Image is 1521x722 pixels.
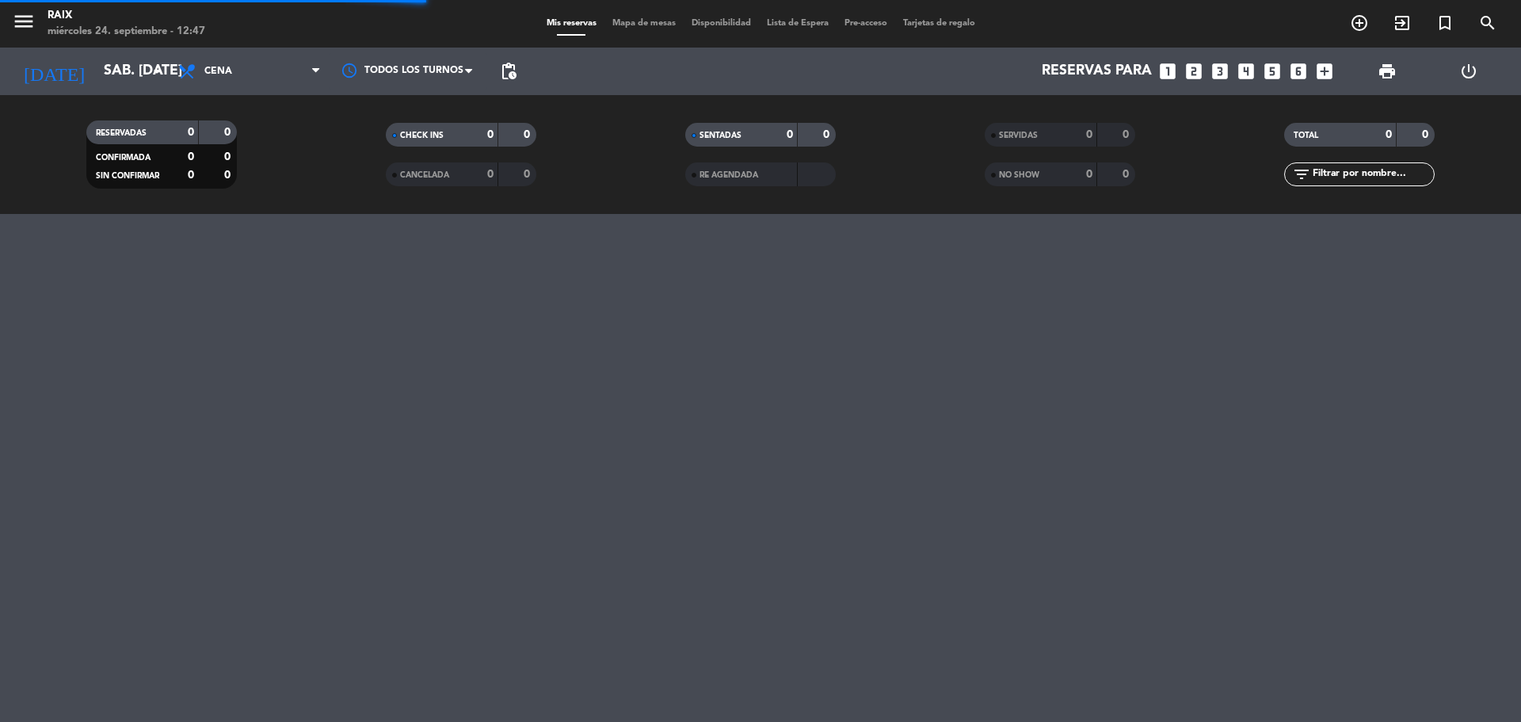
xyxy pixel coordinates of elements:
span: Mis reservas [539,19,604,28]
span: Lista de Espera [759,19,837,28]
strong: 0 [1086,169,1092,180]
i: looks_6 [1288,61,1309,82]
input: Filtrar por nombre... [1311,166,1434,183]
strong: 0 [524,129,533,140]
span: Disponibilidad [684,19,759,28]
strong: 0 [524,169,533,180]
span: Cena [204,66,232,77]
span: CANCELADA [400,171,449,179]
strong: 0 [188,151,194,162]
div: miércoles 24. septiembre - 12:47 [48,24,205,40]
span: SIN CONFIRMAR [96,172,159,180]
i: turned_in_not [1435,13,1454,32]
span: print [1378,62,1397,81]
span: Tarjetas de regalo [895,19,983,28]
span: CHECK INS [400,132,444,139]
i: looks_3 [1210,61,1230,82]
span: Pre-acceso [837,19,895,28]
div: LOG OUT [1428,48,1509,95]
i: looks_one [1157,61,1178,82]
strong: 0 [823,129,833,140]
strong: 0 [224,170,234,181]
strong: 0 [1123,129,1132,140]
i: looks_5 [1262,61,1283,82]
span: Reservas para [1042,63,1152,79]
i: looks_4 [1236,61,1256,82]
i: menu [12,10,36,33]
strong: 0 [188,170,194,181]
span: RE AGENDADA [700,171,758,179]
button: menu [12,10,36,39]
span: Mapa de mesas [604,19,684,28]
strong: 0 [188,127,194,138]
span: SENTADAS [700,132,741,139]
div: RAIX [48,8,205,24]
strong: 0 [224,127,234,138]
span: pending_actions [499,62,518,81]
i: add_box [1314,61,1335,82]
strong: 0 [1123,169,1132,180]
strong: 0 [1086,129,1092,140]
strong: 0 [1422,129,1431,140]
i: arrow_drop_down [147,62,166,81]
i: power_settings_new [1459,62,1478,81]
i: [DATE] [12,54,96,89]
span: CONFIRMADA [96,154,151,162]
i: add_circle_outline [1350,13,1369,32]
i: exit_to_app [1393,13,1412,32]
i: search [1478,13,1497,32]
strong: 0 [487,169,494,180]
span: NO SHOW [999,171,1039,179]
span: TOTAL [1294,132,1318,139]
i: filter_list [1292,165,1311,184]
i: looks_two [1184,61,1204,82]
span: SERVIDAS [999,132,1038,139]
span: RESERVADAS [96,129,147,137]
strong: 0 [487,129,494,140]
strong: 0 [787,129,793,140]
strong: 0 [224,151,234,162]
strong: 0 [1386,129,1392,140]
